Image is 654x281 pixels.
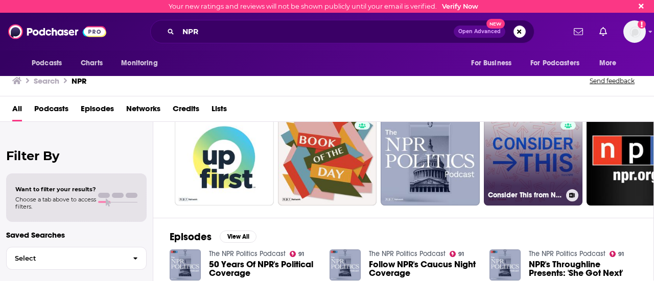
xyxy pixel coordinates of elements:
[298,252,304,257] span: 91
[15,186,96,193] span: Want to filter your results?
[32,56,62,70] span: Podcasts
[595,23,611,40] a: Show notifications dropdown
[6,148,147,163] h2: Filter By
[442,3,478,10] a: Verify Now
[618,252,624,257] span: 91
[175,107,274,206] a: 95
[7,255,125,262] span: Select
[489,249,521,280] img: NPR's Throughline Presents: 'She Got Next'
[471,56,511,70] span: For Business
[381,107,480,206] a: 91
[290,251,305,257] a: 91
[6,230,147,240] p: Saved Searches
[458,252,464,257] span: 91
[570,23,587,40] a: Show notifications dropdown
[209,249,286,258] a: The NPR Politics Podcast
[6,247,147,270] button: Select
[488,191,562,199] h3: Consider This from NPR
[623,20,646,43] button: Show profile menu
[638,20,646,29] svg: Email not verified
[25,54,75,73] button: open menu
[169,3,478,10] div: Your new ratings and reviews will not be shown publicly until your email is verified.
[524,54,594,73] button: open menu
[610,251,624,257] a: 91
[81,100,114,121] a: Episodes
[8,22,106,41] img: Podchaser - Follow, Share and Rate Podcasts
[126,100,160,121] a: Networks
[170,231,212,243] h2: Episodes
[121,56,157,70] span: Monitoring
[173,100,199,121] a: Credits
[34,100,68,121] a: Podcasts
[34,76,59,86] h3: Search
[81,56,103,70] span: Charts
[464,54,524,73] button: open menu
[623,20,646,43] span: Logged in as celadonmarketing
[369,260,477,277] a: Follow NPR's Caucus Night Coverage
[530,56,579,70] span: For Podcasters
[170,249,201,280] img: 50 Years Of NPR's Political Coverage
[209,260,317,277] a: 50 Years Of NPR's Political Coverage
[623,20,646,43] img: User Profile
[212,100,227,121] a: Lists
[458,29,501,34] span: Open Advanced
[74,54,109,73] a: Charts
[15,196,96,210] span: Choose a tab above to access filters.
[220,231,256,243] button: View All
[587,76,638,85] button: Send feedback
[170,231,256,243] a: EpisodesView All
[599,56,617,70] span: More
[454,25,505,38] button: Open AdvancedNew
[114,54,171,73] button: open menu
[72,76,86,86] h3: NPR
[178,23,454,40] input: Search podcasts, credits, & more...
[12,100,22,121] a: All
[486,19,505,29] span: New
[150,20,534,43] div: Search podcasts, credits, & more...
[450,251,464,257] a: 91
[484,107,583,206] a: 87Consider This from NPR
[529,249,605,258] a: The NPR Politics Podcast
[278,107,377,206] a: 72
[592,54,629,73] button: open menu
[529,260,637,277] a: NPR's Throughline Presents: 'She Got Next'
[369,249,446,258] a: The NPR Politics Podcast
[330,249,361,280] img: Follow NPR's Caucus Night Coverage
